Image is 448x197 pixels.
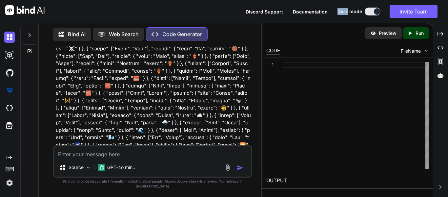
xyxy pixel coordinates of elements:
[109,30,139,38] p: Web Search
[337,8,362,15] span: Dark mode
[86,165,91,170] img: Pick Models
[68,30,86,38] p: Bind AI
[4,85,15,96] img: premium
[246,9,283,14] span: Discord Support
[69,164,84,171] p: Source
[4,32,15,43] img: darkChat
[107,164,135,171] p: GPT-4o min..
[266,62,274,68] div: 1
[390,5,438,18] button: Invite Team
[4,49,15,61] img: darkAi-studio
[423,48,429,54] img: chevron down
[5,5,45,15] img: Bind AI
[98,164,105,171] img: GPT-4o mini
[262,173,433,188] h2: OUTPUT
[4,103,15,114] img: cloudideIcon
[293,8,328,15] button: Documentation
[4,177,15,188] img: settings
[266,47,280,55] div: CODE
[246,8,283,15] button: Discord Support
[293,9,328,14] span: Documentation
[237,164,243,171] img: icon
[162,30,202,38] p: Code Generator
[379,30,397,37] p: Preview
[416,30,424,37] p: Run
[224,164,232,171] img: attachment
[53,179,252,189] p: Bind can provide inaccurate information, including about people. Always double-check its answers....
[401,48,421,54] span: FileName
[370,30,376,36] img: preview
[4,67,15,78] img: githubDark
